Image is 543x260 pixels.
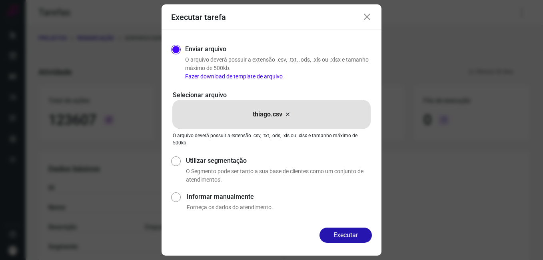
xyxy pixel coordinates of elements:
[319,228,372,243] button: Executar
[171,12,226,22] h3: Executar tarefa
[173,90,370,100] p: Selecionar arquivo
[185,73,283,80] a: Fazer download de template de arquivo
[187,203,372,212] p: Forneça os dados do atendimento.
[186,156,372,166] label: Utilizar segmentação
[173,132,370,146] p: O arquivo deverá possuir a extensão .csv, .txt, .ods, .xls ou .xlsx e tamanho máximo de 500kb.
[185,56,372,81] p: O arquivo deverá possuir a extensão .csv, .txt, .ods, .xls ou .xlsx e tamanho máximo de 500kb.
[187,192,372,202] label: Informar manualmente
[186,167,372,184] p: O Segmento pode ser tanto a sua base de clientes como um conjunto de atendimentos.
[253,110,282,119] p: thiago.csv
[185,44,226,54] label: Enviar arquivo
